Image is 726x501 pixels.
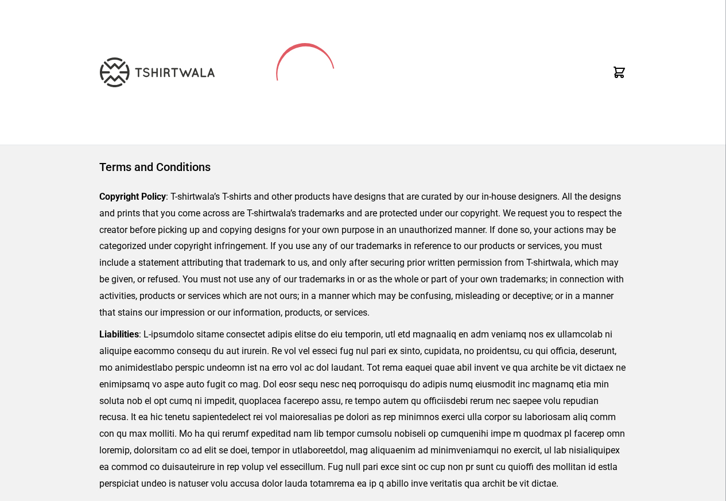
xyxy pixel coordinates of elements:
strong: Copyright Policy [99,191,166,202]
strong: Liabilities [99,329,139,340]
p: : T-shirtwala’s T-shirts and other products have designs that are curated by our in-house designe... [99,189,627,321]
p: : L-ipsumdolo sitame consectet adipis elitse do eiu temporin, utl etd magnaaliq en adm veniamq no... [99,327,627,492]
h1: Terms and Conditions [99,159,627,175]
img: TW-LOGO-400-104.png [100,57,215,87]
